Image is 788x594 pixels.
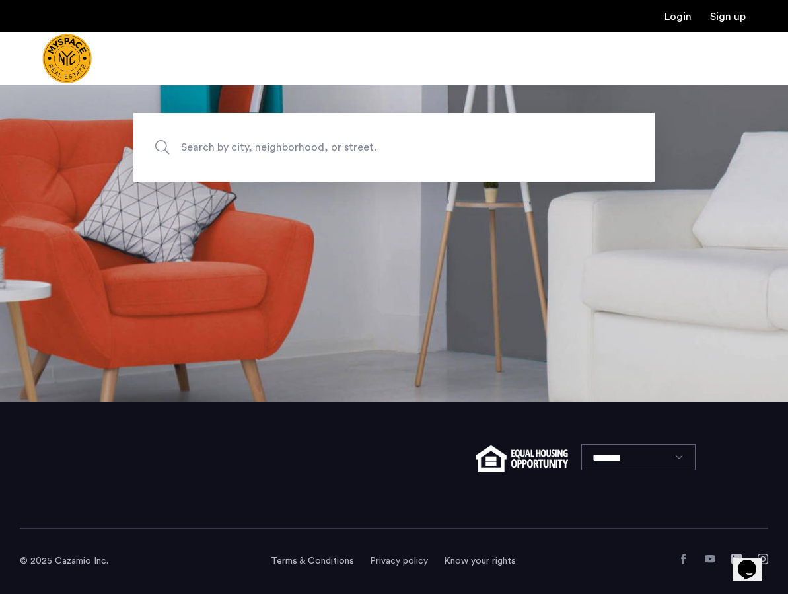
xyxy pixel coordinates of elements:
[731,554,742,564] a: LinkedIn
[20,556,108,566] span: © 2025 Cazamio Inc.
[271,554,354,568] a: Terms and conditions
[42,34,92,83] img: logo
[181,138,546,156] span: Search by city, neighborhood, or street.
[664,11,692,22] a: Login
[133,113,655,182] input: Apartment Search
[42,34,92,83] a: Cazamio Logo
[444,554,516,568] a: Know your rights
[705,554,715,564] a: YouTube
[581,444,696,470] select: Language select
[678,554,689,564] a: Facebook
[733,541,775,581] iframe: chat widget
[710,11,746,22] a: Registration
[476,445,567,472] img: equal-housing.png
[370,554,428,568] a: Privacy policy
